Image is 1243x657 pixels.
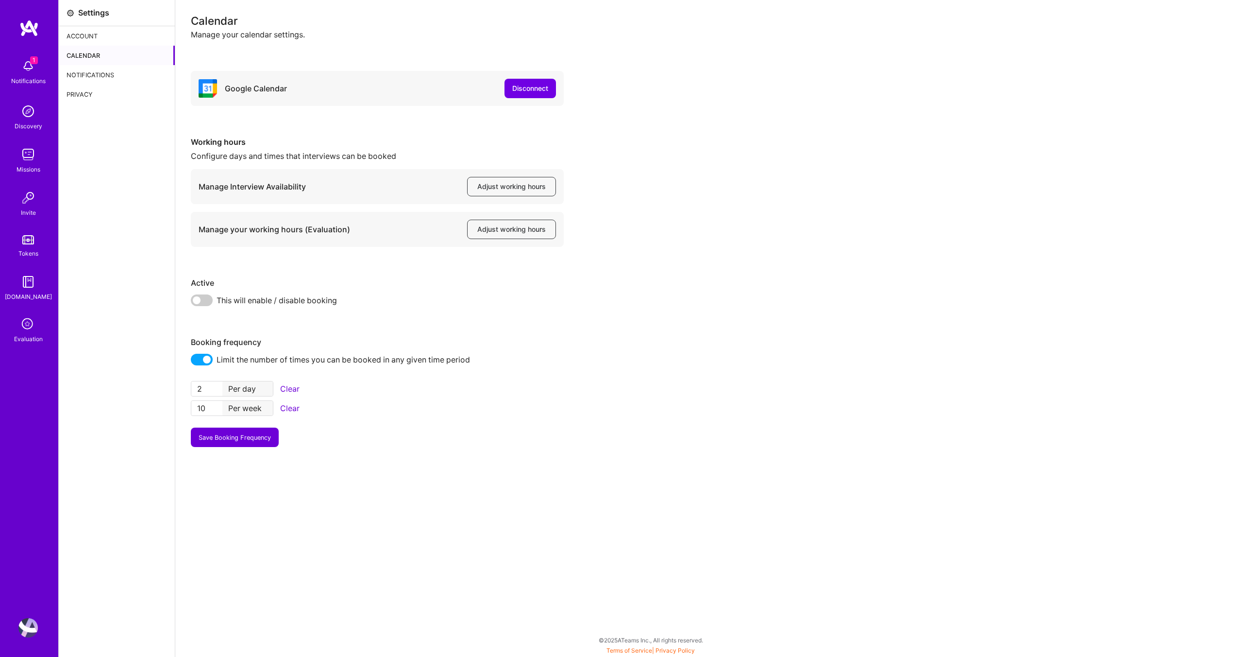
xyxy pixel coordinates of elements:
[477,225,546,234] span: Adjust working hours
[606,647,652,654] a: Terms of Service
[67,9,74,17] i: icon Settings
[191,151,564,161] div: Configure days and times that interviews can be booked
[191,16,1227,26] div: Calendar
[477,182,546,191] span: Adjust working hours
[59,46,175,65] div: Calendar
[5,292,52,302] div: [DOMAIN_NAME]
[222,381,273,396] div: Per day
[191,428,279,447] button: Save Booking Frequency
[225,84,287,94] div: Google Calendar
[59,85,175,104] div: Privacy
[30,56,38,64] span: 1
[14,334,43,344] div: Evaluation
[467,220,556,239] button: Adjust working hours
[18,102,38,121] img: discovery
[191,278,564,288] div: Active
[467,177,556,196] button: Adjust working hours
[277,381,302,397] button: Clear
[277,400,302,416] button: Clear
[18,272,38,292] img: guide book
[655,647,695,654] a: Privacy Policy
[19,315,37,334] i: icon SelectionTeam
[191,337,564,347] div: Booking frequency
[191,30,1227,40] div: Manage your calendar settings.
[18,618,38,638] img: User Avatar
[222,401,273,415] div: Per week
[18,248,38,259] div: Tokens
[22,235,34,244] img: tokens
[512,84,548,93] div: Disconnect
[19,19,39,37] img: logo
[18,56,38,76] img: bell
[199,225,350,235] div: Manage your working hours (Evaluation)
[16,618,40,638] a: User Avatar
[78,8,109,18] div: Settings
[59,26,175,46] div: Account
[21,207,36,218] div: Invite
[199,182,306,192] div: Manage Interview Availability
[217,294,337,306] span: This will enable / disable booking
[17,164,40,174] div: Missions
[199,79,217,98] i: icon Google
[191,137,564,147] div: Working hours
[59,65,175,85] div: Notifications
[606,647,695,654] span: |
[11,76,46,86] div: Notifications
[58,628,1243,652] div: © 2025 ATeams Inc., All rights reserved.
[15,121,42,131] div: Discovery
[18,145,38,164] img: teamwork
[504,79,556,98] button: Disconnect
[18,188,38,207] img: Invite
[217,354,470,365] span: Limit the number of times you can be booked in any given time period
